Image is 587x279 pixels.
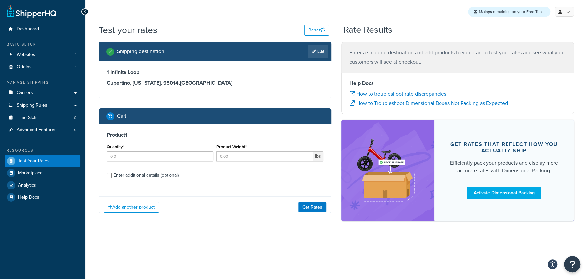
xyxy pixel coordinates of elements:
[5,167,80,179] a: Marketplace
[564,256,580,272] button: Open Resource Center
[350,48,566,67] p: Enter a shipping destination and add products to your cart to test your rates and see what your c...
[5,179,80,191] a: Analytics
[5,23,80,35] a: Dashboard
[107,69,323,76] h3: 1 Infinite Loop
[5,61,80,73] a: Origins1
[5,148,80,153] div: Resources
[450,159,558,175] div: Efficiently pack your products and display more accurate rates with Dimensional Packing.
[17,90,33,96] span: Carriers
[308,45,328,58] a: Edit
[467,187,541,199] a: Activate Dimensional Packing
[450,141,558,154] div: Get rates that reflect how you actually ship
[343,25,392,35] h2: Rate Results
[351,130,424,211] img: feature-image-dim-d40ad3071a2b3c8e08177464837368e35600d3c5e73b18a22c1e4bb210dc32ac.png
[5,87,80,99] a: Carriers
[17,52,35,58] span: Websites
[18,183,36,188] span: Analytics
[75,52,76,58] span: 1
[5,49,80,61] a: Websites1
[5,42,80,47] div: Basic Setup
[479,9,543,15] span: remaining on your Free Trial
[104,202,159,213] button: Add another product
[350,99,508,107] a: How to Troubleshoot Dimensional Boxes Not Packing as Expected
[5,49,80,61] li: Websites
[313,151,323,161] span: lbs
[5,124,80,136] a: Advanced Features5
[107,80,323,86] h3: Cupertino, [US_STATE], 95014 , [GEOGRAPHIC_DATA]
[350,90,446,98] a: How to troubleshoot rate discrepancies
[479,9,492,15] strong: 18 days
[107,144,124,149] label: Quantity*
[17,26,39,32] span: Dashboard
[107,151,213,161] input: 0.0
[5,80,80,85] div: Manage Shipping
[117,113,128,119] h2: Cart :
[17,64,32,70] span: Origins
[107,173,112,178] input: Enter additional details (optional)
[5,99,80,111] a: Shipping Rules
[18,158,50,164] span: Test Your Rates
[298,202,326,212] button: Get Rates
[107,132,323,138] h3: Product 1
[18,170,43,176] span: Marketplace
[5,191,80,203] a: Help Docs
[216,151,313,161] input: 0.00
[5,124,80,136] li: Advanced Features
[304,25,329,36] button: Reset
[17,127,56,133] span: Advanced Features
[117,49,166,54] h2: Shipping destination :
[75,64,76,70] span: 1
[74,127,76,133] span: 5
[99,24,157,36] h1: Test your rates
[5,155,80,167] a: Test Your Rates
[17,115,38,121] span: Time Slots
[18,195,39,200] span: Help Docs
[74,115,76,121] span: 0
[113,171,179,180] div: Enter additional details (optional)
[5,112,80,124] a: Time Slots0
[216,144,247,149] label: Product Weight*
[350,79,566,87] h4: Help Docs
[5,112,80,124] li: Time Slots
[17,103,47,108] span: Shipping Rules
[5,61,80,73] li: Origins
